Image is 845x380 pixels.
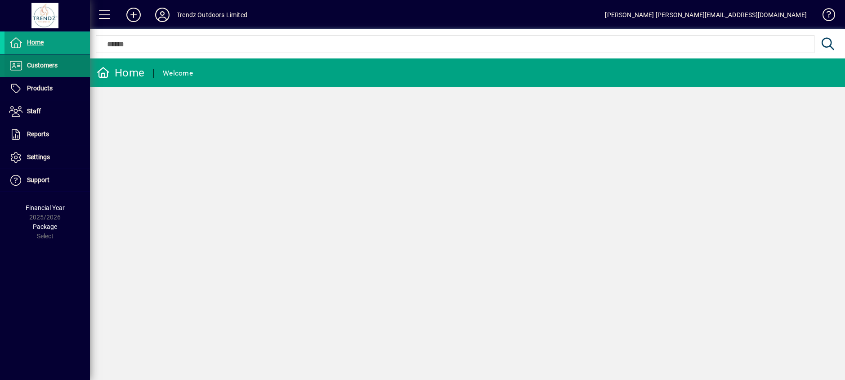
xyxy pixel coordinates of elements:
[4,169,90,192] a: Support
[4,100,90,123] a: Staff
[27,85,53,92] span: Products
[177,8,247,22] div: Trendz Outdoors Limited
[4,77,90,100] a: Products
[605,8,807,22] div: [PERSON_NAME] [PERSON_NAME][EMAIL_ADDRESS][DOMAIN_NAME]
[148,7,177,23] button: Profile
[27,153,50,161] span: Settings
[27,130,49,138] span: Reports
[163,66,193,80] div: Welcome
[4,123,90,146] a: Reports
[27,39,44,46] span: Home
[4,146,90,169] a: Settings
[97,66,144,80] div: Home
[33,223,57,230] span: Package
[27,107,41,115] span: Staff
[26,204,65,211] span: Financial Year
[27,176,49,183] span: Support
[816,2,834,31] a: Knowledge Base
[119,7,148,23] button: Add
[27,62,58,69] span: Customers
[4,54,90,77] a: Customers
